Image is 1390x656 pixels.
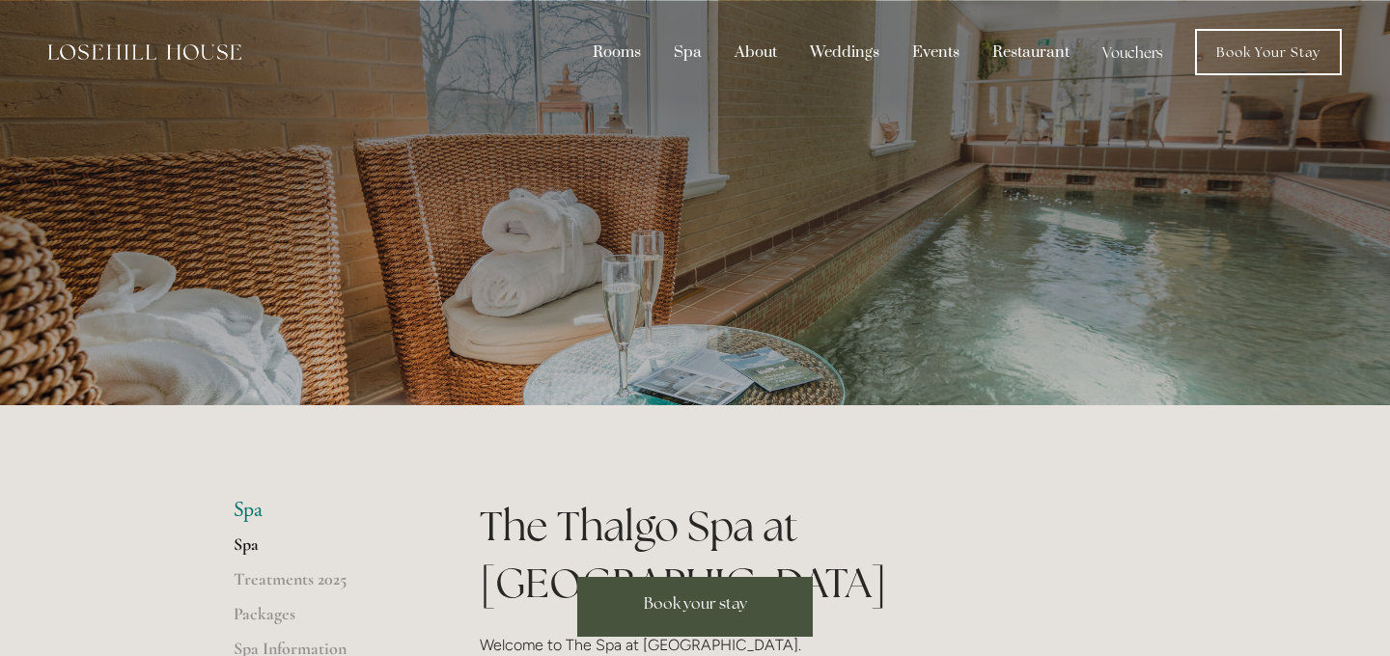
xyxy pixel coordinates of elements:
[577,577,813,637] a: Book your stay
[48,44,241,60] img: Losehill House
[795,34,894,70] div: Weddings
[1088,34,1178,70] a: Vouchers
[578,34,655,70] div: Rooms
[720,34,792,70] div: About
[234,533,418,568] a: Spa
[1195,29,1342,75] a: Book Your Stay
[644,593,747,614] span: Book your stay
[898,34,974,70] div: Events
[480,498,1156,612] h1: The Thalgo Spa at [GEOGRAPHIC_DATA]
[234,498,418,523] li: Spa
[659,34,716,70] div: Spa
[978,34,1084,70] div: Restaurant
[234,568,418,603] a: Treatments 2025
